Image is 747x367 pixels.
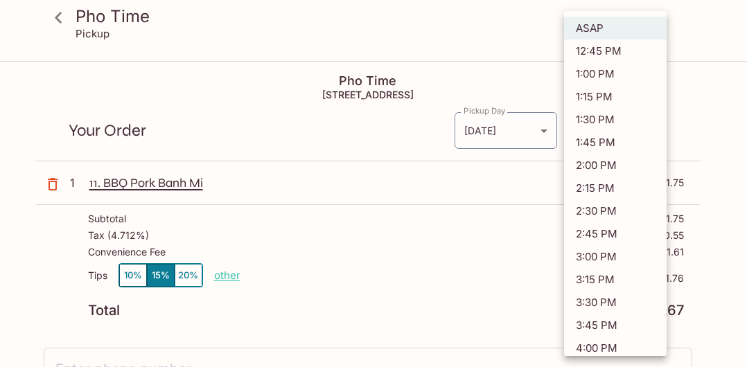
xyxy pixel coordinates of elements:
li: 3:15 PM [564,268,667,291]
li: 1:30 PM [564,108,667,131]
li: 2:45 PM [564,222,667,245]
li: 3:00 PM [564,245,667,268]
li: 3:30 PM [564,291,667,314]
li: 2:15 PM [564,177,667,199]
li: 4:00 PM [564,337,667,359]
li: 3:45 PM [564,314,667,337]
li: 12:45 PM [564,39,667,62]
li: ASAP [564,17,667,39]
li: 1:15 PM [564,85,667,108]
li: 1:00 PM [564,62,667,85]
li: 2:00 PM [564,154,667,177]
li: 2:30 PM [564,199,667,222]
li: 1:45 PM [564,131,667,154]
